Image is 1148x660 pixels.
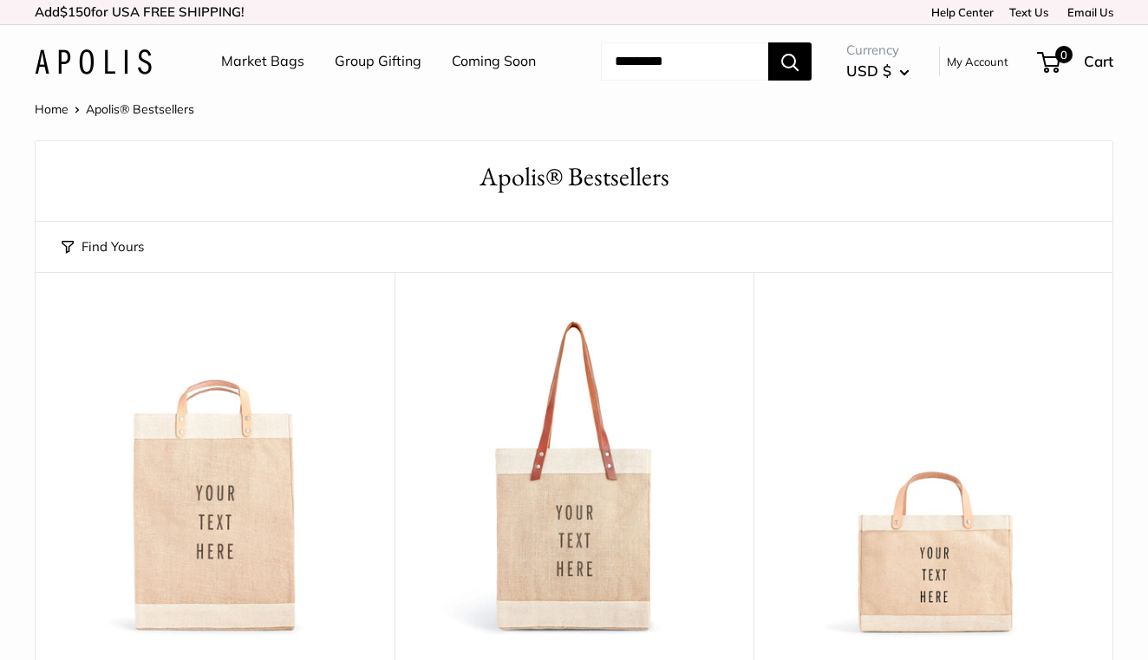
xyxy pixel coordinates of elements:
[412,315,736,639] a: description_Make it yours with custom printed text.description_The Original Market bag in its 4 n...
[86,101,194,117] span: Apolis® Bestsellers
[62,159,1086,196] h1: Apolis® Bestsellers
[53,315,377,639] img: Market Bag in Natural
[452,49,536,74] a: Coming Soon
[1039,48,1113,75] a: 0 Cart
[221,49,304,74] a: Market Bags
[1084,52,1113,70] span: Cart
[771,315,1095,639] a: Petite Market Bag in Naturaldescription_Effortless style that elevates every moment
[925,5,994,19] a: Help Center
[53,315,377,639] a: Market Bag in NaturalMarket Bag in Natural
[62,235,144,259] button: Find Yours
[846,61,891,80] span: USD $
[846,38,910,62] span: Currency
[771,315,1095,639] img: Petite Market Bag in Natural
[35,49,152,74] img: Apolis
[1061,5,1113,19] a: Email Us
[60,3,91,20] span: $150
[412,315,736,639] img: description_Make it yours with custom printed text.
[335,49,421,74] a: Group Gifting
[846,57,910,85] button: USD $
[768,42,812,81] button: Search
[601,42,768,81] input: Search...
[1009,5,1048,19] a: Text Us
[947,51,1008,72] a: My Account
[35,101,68,117] a: Home
[35,98,194,120] nav: Breadcrumb
[1055,46,1073,63] span: 0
